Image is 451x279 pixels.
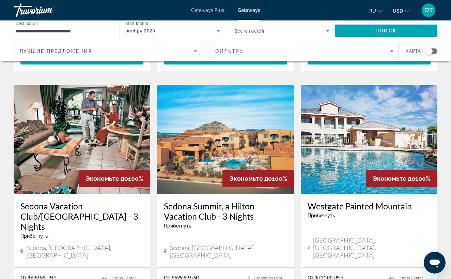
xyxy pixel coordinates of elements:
[313,236,431,259] span: [GEOGRAPHIC_DATA], [GEOGRAPHIC_DATA], [GEOGRAPHIC_DATA]
[164,52,287,64] button: View Resort(2 units)
[215,48,245,54] span: Фильтры
[373,175,415,182] span: Экономьте до
[308,52,431,64] button: View Resort(14 units)
[85,175,128,182] span: Экономьте до
[229,175,272,182] span: Экономьте до
[222,170,294,187] div: 100%
[164,223,191,229] span: Прибегнуть
[234,28,264,34] span: Всего гостей
[164,201,287,221] a: Sedona Summit, a Hilton Vacation Club - 3 Nights
[393,6,409,16] button: Change currency
[335,25,437,37] button: Search
[125,21,148,26] span: Start Month
[16,27,111,35] input: Select destination
[238,8,260,13] a: Getaways
[366,170,437,187] div: 100%
[20,233,48,239] span: Прибегнуть
[20,201,143,232] a: Sedona Vacation Club/[GEOGRAPHIC_DATA] - 3 Nights
[375,28,397,33] span: Поиск
[301,85,437,194] img: Westgate Painted Mountain
[14,85,150,194] img: Sedona Vacation Club/Los Abrigados - 3 Nights
[210,44,399,58] button: Filters
[27,244,143,259] span: Sedona, [GEOGRAPHIC_DATA], [GEOGRAPHIC_DATA]
[369,6,383,16] button: Change language
[125,28,155,33] span: ноября 2025
[424,252,446,274] iframe: Кнопка запуска окна обмена сообщениями
[424,7,433,14] span: OT
[19,47,197,55] mat-select: Sort by
[170,244,287,259] span: Sedona, [GEOGRAPHIC_DATA], [GEOGRAPHIC_DATA]
[393,8,403,14] span: USD
[406,46,421,56] span: карта
[420,3,437,17] button: User Menu
[16,21,38,26] span: Destination
[308,213,335,218] span: Прибегнуть
[157,85,294,194] img: Sedona Summit, a Hilton Vacation Club - 3 Nights
[20,52,143,64] button: View Resort(8 units)
[369,8,376,14] span: ru
[14,1,82,19] a: Travorium
[308,201,431,211] a: Westgate Painted Mountain
[79,170,150,187] div: 100%
[19,48,92,54] span: Лучшие предложения
[191,8,224,13] a: Getaways Plus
